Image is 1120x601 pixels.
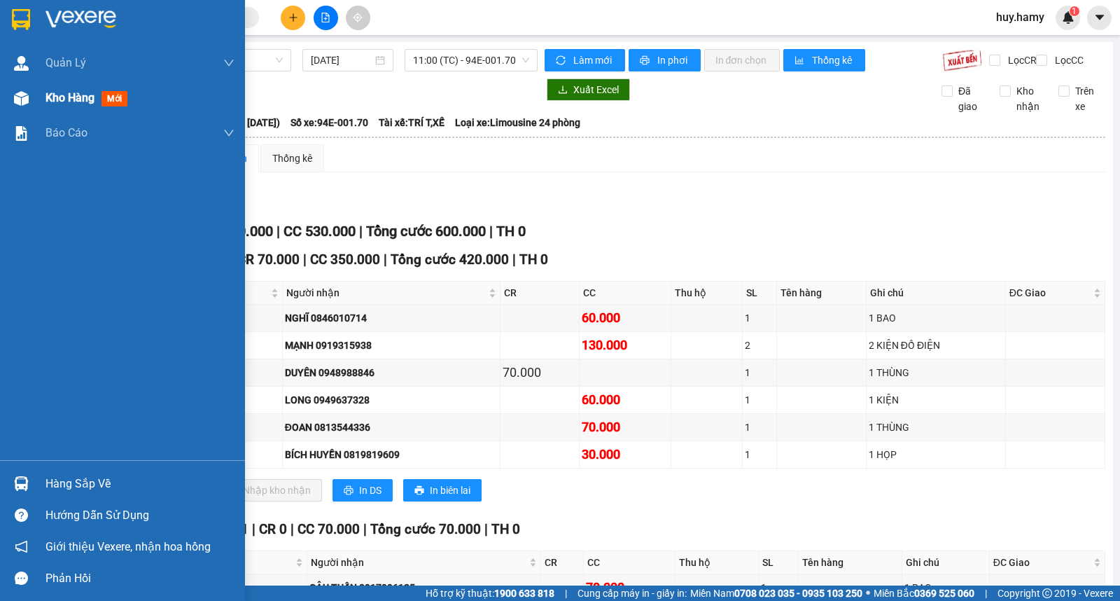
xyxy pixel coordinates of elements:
[565,586,567,601] span: |
[541,551,584,574] th: CR
[671,282,743,305] th: Thu hộ
[310,251,380,268] span: CC 350.000
[902,551,990,574] th: Ghi chú
[484,521,488,537] span: |
[761,580,796,595] div: 1
[12,9,30,30] img: logo-vxr
[1070,83,1106,114] span: Trên xe
[1093,11,1106,24] span: caret-down
[15,572,28,585] span: message
[14,91,29,106] img: warehouse-icon
[272,151,312,166] div: Thống kê
[577,586,687,601] span: Cung cấp máy in - giấy in:
[1087,6,1112,30] button: caret-down
[45,538,211,555] span: Giới thiệu Vexere, nhận hoa hồng
[556,55,568,67] span: sync
[297,521,360,537] span: CC 70.000
[45,505,234,526] div: Hướng dẫn sử dụng
[783,49,865,71] button: bar-chartThống kê
[914,588,974,599] strong: 0369 525 060
[657,53,689,68] span: In phơi
[629,49,701,71] button: printerIn phơi
[545,49,625,71] button: syncLàm mới
[216,479,322,502] button: downloadNhập kho nhận
[332,479,393,502] button: printerIn DS
[745,365,774,380] div: 1
[582,308,668,328] div: 60.000
[252,521,255,537] span: |
[359,223,363,240] span: |
[311,555,526,570] span: Người nhận
[403,479,482,502] button: printerIn biên lai
[500,282,580,305] th: CR
[281,6,305,30] button: plus
[430,483,470,498] span: In biên lai
[759,551,799,574] th: SL
[303,251,307,268] span: |
[869,338,1003,353] div: 2 KIỆN ĐỒ ĐIỆN
[1070,6,1079,16] sup: 1
[745,447,774,462] div: 1
[494,588,554,599] strong: 1900 633 818
[363,521,367,537] span: |
[101,91,127,106] span: mới
[14,126,29,141] img: solution-icon
[413,50,528,71] span: 11:00 (TC) - 94E-001.70
[904,580,987,595] div: 1 BAO
[953,83,989,114] span: Đã giao
[414,485,424,497] span: printer
[1072,6,1077,16] span: 1
[286,285,486,300] span: Người nhận
[285,447,498,462] div: BÍCH HUYỀN 0819819609
[869,392,1003,408] div: 1 KIỆN
[311,53,373,68] input: 13/08/2025
[489,223,493,240] span: |
[321,13,330,22] span: file-add
[690,586,862,601] span: Miền Nam
[985,8,1056,26] span: huy.hamy
[346,6,370,30] button: aim
[582,417,668,437] div: 70.000
[866,590,870,596] span: ⚪️
[290,115,368,130] span: Số xe: 94E-001.70
[745,420,774,435] div: 1
[45,568,234,589] div: Phản hồi
[14,56,29,71] img: warehouse-icon
[640,55,652,67] span: printer
[309,580,538,595] div: CẬU TUẤN 0917996125
[704,49,780,71] button: In đơn chọn
[794,55,806,67] span: bar-chart
[777,282,866,305] th: Tên hàng
[743,282,777,305] th: SL
[1062,11,1074,24] img: icon-new-feature
[285,420,498,435] div: ĐOAN 0813544336
[290,521,294,537] span: |
[869,447,1003,462] div: 1 HỌP
[496,223,526,240] span: TH 0
[675,551,758,574] th: Thu hộ
[874,586,974,601] span: Miền Bắc
[745,310,774,326] div: 1
[869,420,1003,435] div: 1 THÙNG
[223,57,234,69] span: down
[1049,53,1086,68] span: Lọc CC
[1009,285,1091,300] span: ĐC Giao
[314,6,338,30] button: file-add
[259,521,287,537] span: CR 0
[1002,53,1039,68] span: Lọc CR
[745,338,774,353] div: 2
[370,521,481,537] span: Tổng cước 70.000
[285,392,498,408] div: LONG 0949637328
[15,540,28,553] span: notification
[283,223,356,240] span: CC 530.000
[288,13,298,22] span: plus
[584,551,675,574] th: CC
[799,551,902,574] th: Tên hàng
[285,310,498,326] div: NGHĨ 0846010714
[384,251,387,268] span: |
[558,85,568,96] span: download
[1011,83,1047,114] span: Kho nhận
[353,13,363,22] span: aim
[573,82,619,97] span: Xuất Excel
[519,251,548,268] span: TH 0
